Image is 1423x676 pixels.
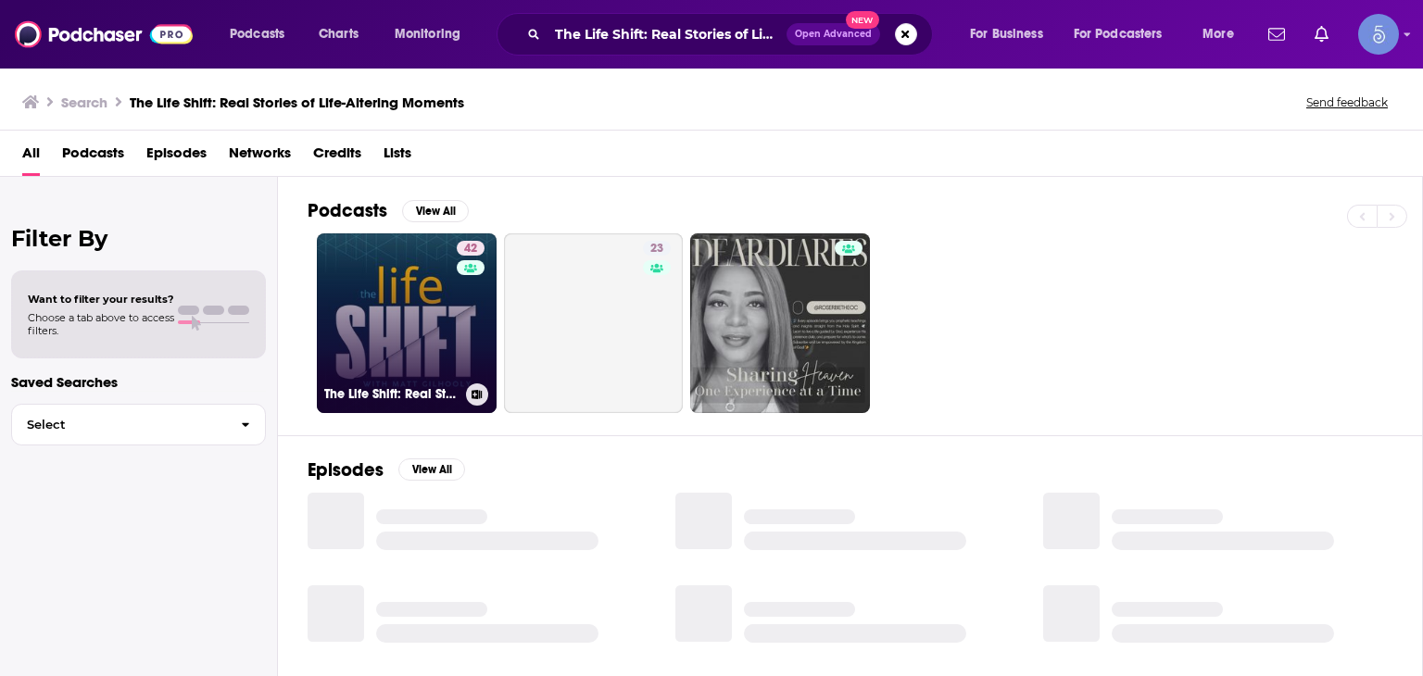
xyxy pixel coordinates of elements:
[402,200,469,222] button: View All
[308,199,387,222] h2: Podcasts
[957,19,1066,49] button: open menu
[1358,14,1399,55] button: Show profile menu
[1074,21,1163,47] span: For Podcasters
[307,19,370,49] a: Charts
[11,404,266,445] button: Select
[12,419,226,431] span: Select
[313,138,361,176] a: Credits
[1301,94,1393,110] button: Send feedback
[643,241,671,256] a: 23
[229,138,291,176] a: Networks
[1261,19,1292,50] a: Show notifications dropdown
[308,458,465,482] a: EpisodesView All
[970,21,1043,47] span: For Business
[1062,19,1190,49] button: open menu
[1358,14,1399,55] span: Logged in as Spiral5-G1
[1358,14,1399,55] img: User Profile
[217,19,309,49] button: open menu
[548,19,787,49] input: Search podcasts, credits, & more...
[61,94,107,111] h3: Search
[308,458,384,482] h2: Episodes
[28,311,174,337] span: Choose a tab above to access filters.
[319,21,359,47] span: Charts
[11,373,266,391] p: Saved Searches
[1307,19,1336,50] a: Show notifications dropdown
[11,225,266,252] h2: Filter By
[317,233,497,413] a: 42The Life Shift: Real Stories of Life-Altering Moments
[395,21,460,47] span: Monitoring
[787,23,880,45] button: Open AdvancedNew
[15,17,193,52] img: Podchaser - Follow, Share and Rate Podcasts
[795,30,872,39] span: Open Advanced
[384,138,411,176] a: Lists
[398,458,465,481] button: View All
[457,241,485,256] a: 42
[1190,19,1257,49] button: open menu
[464,240,477,258] span: 42
[62,138,124,176] a: Podcasts
[308,199,469,222] a: PodcastsView All
[130,94,464,111] h3: The Life Shift: Real Stories of Life-Altering Moments
[514,13,951,56] div: Search podcasts, credits, & more...
[1203,21,1234,47] span: More
[28,293,174,306] span: Want to filter your results?
[230,21,284,47] span: Podcasts
[846,11,879,29] span: New
[650,240,663,258] span: 23
[324,386,459,402] h3: The Life Shift: Real Stories of Life-Altering Moments
[382,19,485,49] button: open menu
[146,138,207,176] a: Episodes
[22,138,40,176] a: All
[504,233,684,413] a: 23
